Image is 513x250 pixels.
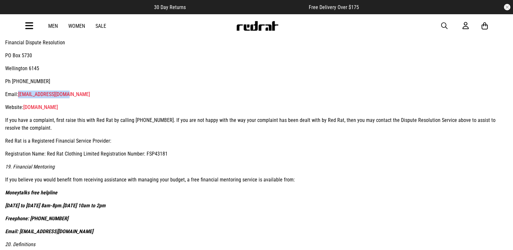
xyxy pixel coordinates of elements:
p: Registration Name: Red Rat Clothing Limited Registration Number: FSP43181 [5,150,508,158]
em: Freephone: [PHONE_NUMBER] [5,215,68,222]
p: PO Box 5730 [5,52,508,60]
img: Redrat logo [236,21,279,31]
span: 30 Day Returns [154,4,186,10]
iframe: Customer reviews powered by Trustpilot [199,4,296,10]
a: Women [68,23,85,29]
em: Email: [EMAIL_ADDRESS][DOMAIN_NAME] [5,228,93,234]
a: [DOMAIN_NAME] [23,104,58,110]
p: Website: [5,103,508,111]
a: Men [48,23,58,29]
p: Email: [5,91,508,98]
p: Ph [PHONE_NUMBER] [5,78,508,85]
em: Moneytalks free helpline [5,190,57,196]
p: If you have a complaint, first raise this with Red Rat by calling [PHONE_NUMBER]. If you are not ... [5,116,508,132]
button: Open LiveChat chat widget [5,3,25,22]
a: [EMAIL_ADDRESS][DOMAIN_NAME] [18,91,90,97]
a: Sale [95,23,106,29]
p: Red Rat is a Registered Financial Service Provider: [5,137,508,145]
em: [DATE] to [DATE] 8am-8pm.[DATE] 10am to 2pm [5,202,106,209]
p: Wellington 6145 [5,65,508,72]
span: Free Delivery Over $175 [309,4,359,10]
p: If you believe you would benefit from receiving assistance with managing your budget, a free fina... [5,176,508,184]
em: 19. Financial Mentoring [5,164,55,170]
p: Financial Dispute Resolution [5,39,508,47]
em: 20. Definitions [5,241,35,247]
